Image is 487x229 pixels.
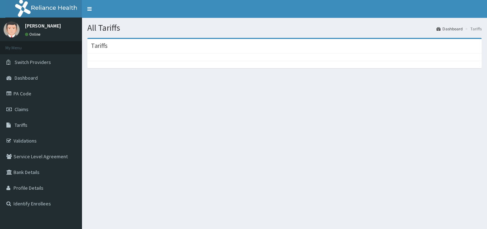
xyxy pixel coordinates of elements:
[4,21,20,38] img: User Image
[25,32,42,37] a: Online
[91,43,108,49] h3: Tariffs
[25,23,61,28] p: [PERSON_NAME]
[15,59,51,65] span: Switch Providers
[436,26,463,32] a: Dashboard
[15,75,38,81] span: Dashboard
[463,26,482,32] li: Tariffs
[15,106,29,113] span: Claims
[87,23,482,33] h1: All Tariffs
[15,122,27,128] span: Tariffs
